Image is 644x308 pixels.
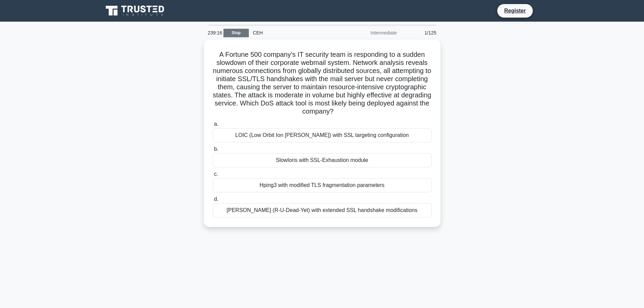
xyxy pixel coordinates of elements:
[214,146,218,152] span: b.
[401,26,440,40] div: 1/125
[500,6,530,15] a: Register
[213,178,432,192] div: Hping3 with modified TLS fragmentation parameters
[214,121,218,127] span: a.
[204,26,223,40] div: 239:16
[213,203,432,217] div: [PERSON_NAME] (R-U-Dead-Yet) with extended SSL handshake modifications
[213,153,432,167] div: Slowloris with SSL-Exhaustion module
[214,171,218,177] span: c.
[342,26,401,40] div: Intermediate
[214,196,218,202] span: d.
[212,50,432,116] h5: A Fortune 500 company's IT security team is responding to a sudden slowdown of their corporate we...
[249,26,342,40] div: CEH
[223,29,249,37] a: Stop
[213,128,432,142] div: LOIC (Low Orbit Ion [PERSON_NAME]) with SSL targeting configuration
